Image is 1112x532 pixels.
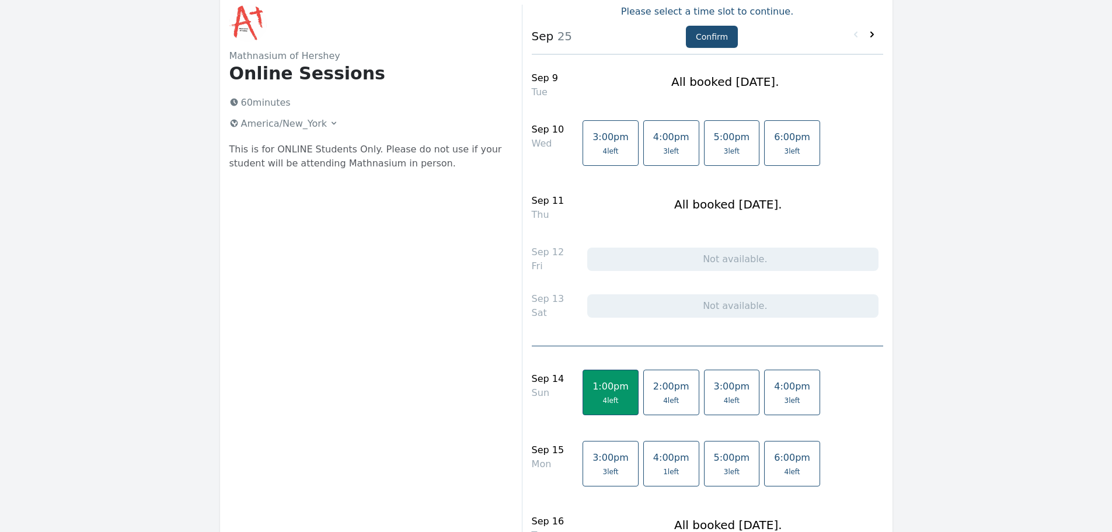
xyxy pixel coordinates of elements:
div: Wed [532,137,564,151]
span: 4 left [785,467,800,477]
div: Not available. [587,248,878,271]
span: 5:00pm [714,131,750,142]
div: Sep 13 [532,292,564,306]
div: Sep 16 [532,514,564,528]
h1: All booked [DATE]. [671,74,779,90]
strong: Sep [532,29,554,43]
span: 4 left [663,396,679,405]
p: This is for ONLINE Students Only. Please do not use if your student will be attending Mathnasium ... [229,142,503,171]
span: 4 left [724,396,740,405]
h2: Mathnasium of Hershey [229,49,503,63]
span: 3:00pm [714,381,750,392]
div: Fri [532,259,564,273]
button: Confirm [686,26,738,48]
span: 2:00pm [653,381,689,392]
div: Sep 15 [532,443,564,457]
div: Sep 12 [532,245,564,259]
span: 4 left [602,396,618,405]
div: Sun [532,386,564,400]
span: 3 left [785,147,800,156]
span: 3:00pm [592,131,629,142]
span: 6:00pm [774,452,810,463]
div: Tue [532,85,558,99]
span: 3 left [785,396,800,405]
img: Mathnasium of Hershey [229,5,267,42]
div: Sep 10 [532,123,564,137]
h1: All booked [DATE]. [674,196,782,213]
span: 3 left [663,147,679,156]
div: Thu [532,208,564,222]
div: Sep 14 [532,372,564,386]
span: 3 left [724,147,740,156]
div: Not available. [587,294,878,318]
div: Mon [532,457,564,471]
h1: Online Sessions [229,63,503,84]
div: Sep 11 [532,194,564,208]
span: 5:00pm [714,452,750,463]
div: Sep 9 [532,71,558,85]
p: 60 minutes [225,93,503,112]
span: 1 left [663,467,679,477]
span: 4 left [602,147,618,156]
button: America/New_York [225,114,344,133]
span: 3 left [602,467,618,477]
span: 3 left [724,467,740,477]
span: 3:00pm [592,452,629,463]
p: Please select a time slot to continue. [532,5,883,19]
span: 4:00pm [653,452,689,463]
span: 4:00pm [774,381,810,392]
span: 1:00pm [592,381,629,392]
span: 25 [553,29,572,43]
span: 4:00pm [653,131,689,142]
div: Sat [532,306,564,320]
span: 6:00pm [774,131,810,142]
